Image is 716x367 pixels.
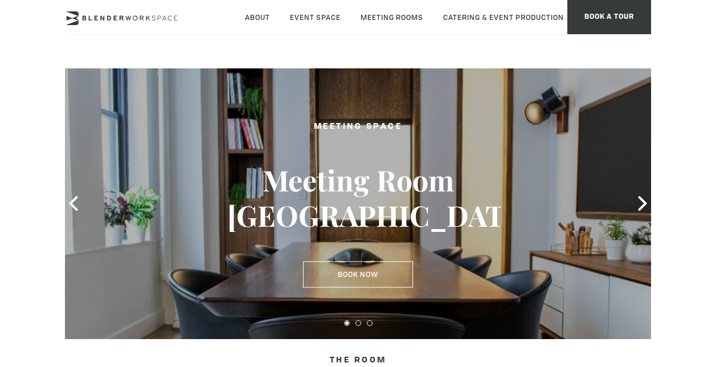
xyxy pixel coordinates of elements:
[303,262,413,288] a: Book Now
[227,120,489,134] h2: Meeting Space
[227,162,489,233] h3: Meeting Room [GEOGRAPHIC_DATA]
[659,312,716,367] iframe: Chat Widget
